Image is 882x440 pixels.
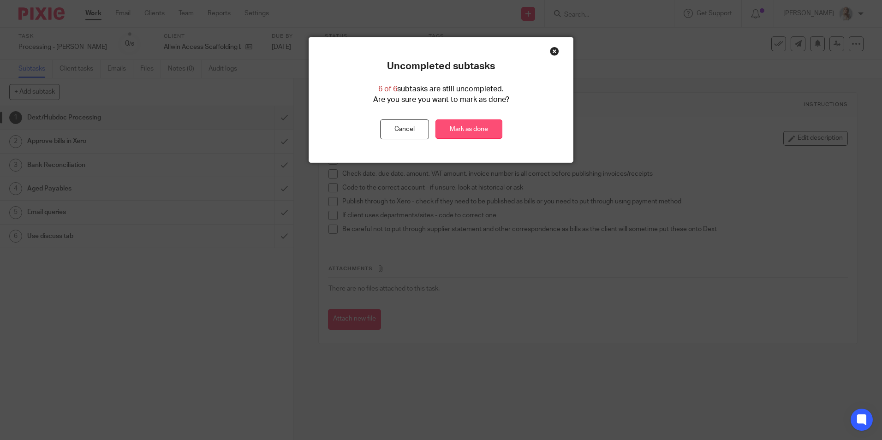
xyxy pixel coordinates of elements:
[387,60,495,72] p: Uncompleted subtasks
[380,119,429,139] button: Cancel
[378,85,397,93] span: 6 of 6
[550,47,559,56] div: Close this dialog window
[435,119,502,139] a: Mark as done
[373,95,509,105] p: Are you sure you want to mark as done?
[378,84,504,95] p: subtasks are still uncompleted.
